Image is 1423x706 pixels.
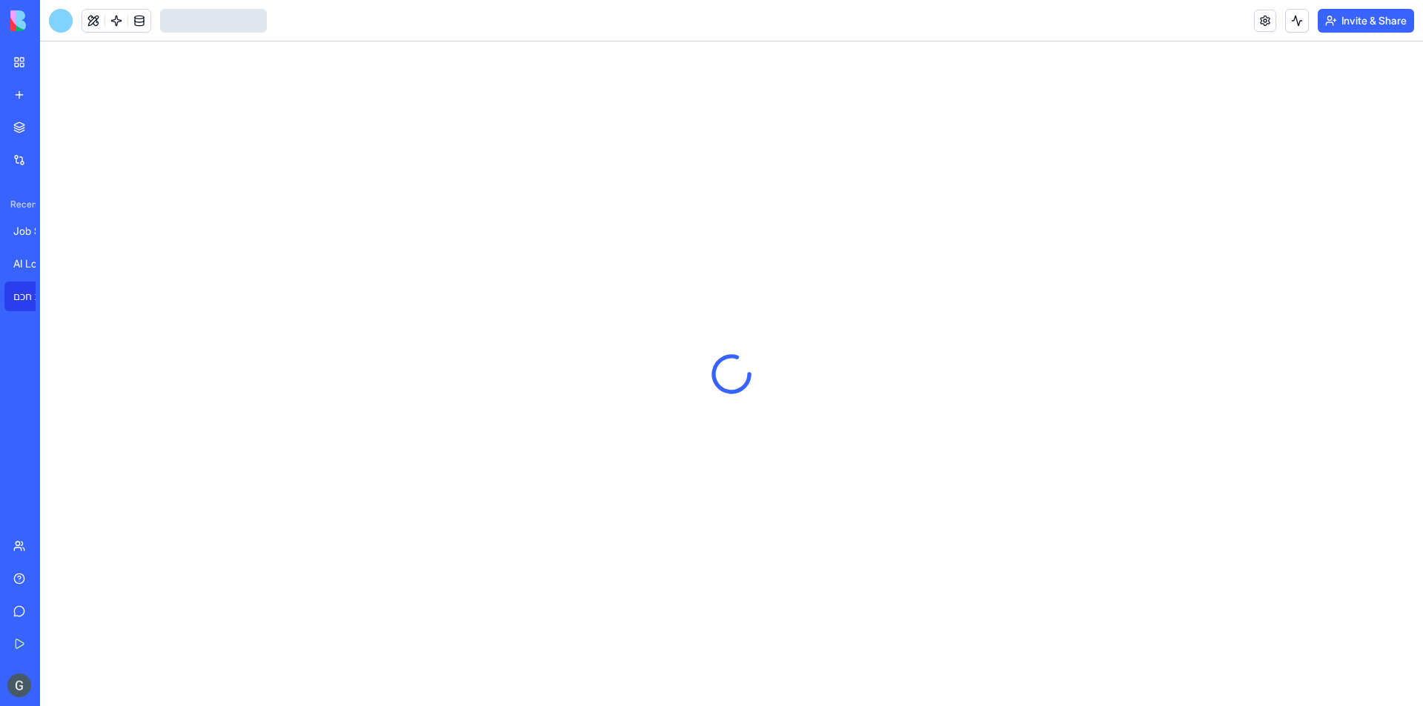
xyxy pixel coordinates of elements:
img: ACg8ocJh8S8KHPE7H5A_ovVCZxxrP21whCCW4hlpnAkGUnwonr4SGg=s96-c [7,673,31,697]
div: Job Scout Pro [13,224,55,239]
span: Recent [4,199,36,210]
div: ניהול הוצאות חכם [13,289,55,304]
div: AI Logo Generator [13,256,55,271]
button: Invite & Share [1318,9,1414,33]
img: logo [10,10,102,31]
a: Job Scout Pro [4,216,64,246]
a: ניהול הוצאות חכם [4,282,64,311]
a: AI Logo Generator [4,249,64,279]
